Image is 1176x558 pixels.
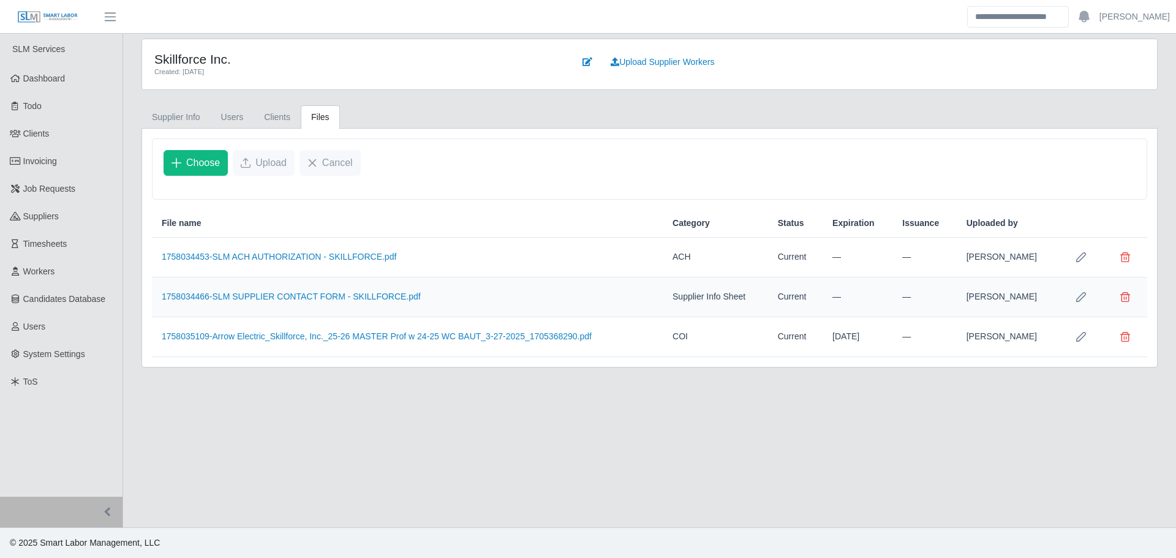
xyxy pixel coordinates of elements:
[233,150,295,176] button: Upload
[12,44,65,54] span: SLM Services
[823,277,892,317] td: —
[967,217,1018,230] span: Uploaded by
[663,238,768,277] td: ACH
[957,238,1059,277] td: [PERSON_NAME]
[255,156,287,170] span: Upload
[832,217,874,230] span: Expiration
[141,105,211,129] a: Supplier Info
[154,51,556,67] h4: Skillforce Inc.
[300,150,361,176] button: Cancel
[1113,285,1137,309] button: Delete file
[23,266,55,276] span: Workers
[892,277,956,317] td: —
[1069,325,1093,349] button: Row Edit
[211,105,254,129] a: Users
[23,184,76,194] span: Job Requests
[823,317,892,357] td: [DATE]
[663,277,768,317] td: Supplier Info Sheet
[23,322,46,331] span: Users
[823,238,892,277] td: —
[23,74,66,83] span: Dashboard
[892,317,956,357] td: —
[186,156,220,170] span: Choose
[154,67,556,77] div: Created: [DATE]
[768,238,823,277] td: Current
[17,10,78,24] img: SLM Logo
[902,217,939,230] span: Issuance
[162,252,396,262] a: 1758034453-SLM ACH AUTHORIZATION - SKILLFORCE.pdf
[603,51,722,73] a: Upload Supplier Workers
[778,217,804,230] span: Status
[892,238,956,277] td: —
[301,105,340,129] a: Files
[768,277,823,317] td: Current
[957,317,1059,357] td: [PERSON_NAME]
[768,317,823,357] td: Current
[254,105,301,129] a: Clients
[164,150,228,176] button: Choose
[1113,325,1137,349] button: Delete file
[23,211,59,221] span: Suppliers
[23,156,57,166] span: Invoicing
[162,217,202,230] span: File name
[162,292,421,301] a: 1758034466-SLM SUPPLIER CONTACT FORM - SKILLFORCE.pdf
[1113,245,1137,270] button: Delete file
[23,294,106,304] span: Candidates Database
[957,277,1059,317] td: [PERSON_NAME]
[23,129,50,138] span: Clients
[673,217,710,230] span: Category
[1069,285,1093,309] button: Row Edit
[663,317,768,357] td: COI
[23,377,38,386] span: ToS
[322,156,353,170] span: Cancel
[23,349,85,359] span: System Settings
[967,6,1069,28] input: Search
[1069,245,1093,270] button: Row Edit
[10,538,160,548] span: © 2025 Smart Labor Management, LLC
[23,101,42,111] span: Todo
[162,331,592,341] a: 1758035109-Arrow Electric_Skillforce, Inc._25-26 MASTER Prof w 24-25 WC BAUT_3-27-2025_1705368290...
[1099,10,1170,23] a: [PERSON_NAME]
[23,239,67,249] span: Timesheets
